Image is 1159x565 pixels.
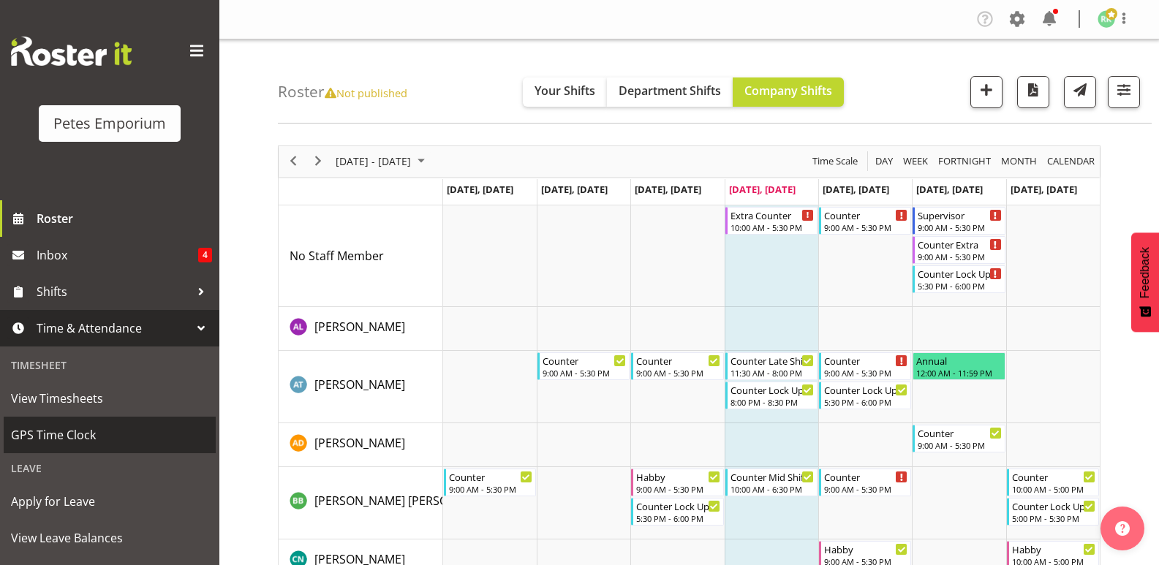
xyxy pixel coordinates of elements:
[198,248,212,262] span: 4
[636,512,720,524] div: 5:30 PM - 6:00 PM
[902,152,929,170] span: Week
[725,382,818,409] div: Alex-Micheal Taniwha"s event - Counter Lock Up Begin From Thursday, October 9, 2025 at 8:00:00 PM...
[918,237,1001,251] div: Counter Extra
[11,37,132,66] img: Rosterit website logo
[4,350,216,380] div: Timesheet
[1017,76,1049,108] button: Download a PDF of the roster according to the set date range.
[636,483,720,495] div: 9:00 AM - 5:30 PM
[916,353,1001,368] div: Annual
[279,351,443,423] td: Alex-Micheal Taniwha resource
[874,152,894,170] span: Day
[314,318,405,335] a: [PERSON_NAME]
[4,520,216,556] a: View Leave Balances
[1012,542,1095,556] div: Habby
[314,319,405,335] span: [PERSON_NAME]
[314,492,499,509] a: [PERSON_NAME] [PERSON_NAME]
[636,367,720,379] div: 9:00 AM - 5:30 PM
[918,266,1001,281] div: Counter Lock Up
[1000,152,1038,170] span: Month
[873,152,896,170] button: Timeline Day
[543,367,626,379] div: 9:00 AM - 5:30 PM
[824,382,907,397] div: Counter Lock Up
[37,281,190,303] span: Shifts
[4,453,216,483] div: Leave
[1108,76,1140,108] button: Filter Shifts
[819,382,911,409] div: Alex-Micheal Taniwha"s event - Counter Lock Up Begin From Friday, October 10, 2025 at 5:30:00 PM ...
[619,83,721,99] span: Department Shifts
[913,352,1005,380] div: Alex-Micheal Taniwha"s event - Annual Begin From Saturday, October 11, 2025 at 12:00:00 AM GMT+13...
[449,469,532,484] div: Counter
[541,183,608,196] span: [DATE], [DATE]
[279,307,443,351] td: Abigail Lane resource
[824,483,907,495] div: 9:00 AM - 5:30 PM
[730,483,814,495] div: 10:00 AM - 6:30 PM
[1115,521,1130,536] img: help-xxl-2.png
[819,469,911,496] div: Beena Beena"s event - Counter Begin From Friday, October 10, 2025 at 9:00:00 AM GMT+13:00 Ends At...
[730,367,814,379] div: 11:30 AM - 8:00 PM
[607,77,733,107] button: Department Shifts
[918,425,1001,440] div: Counter
[730,382,814,397] div: Counter Lock Up
[631,469,723,496] div: Beena Beena"s event - Habby Begin From Wednesday, October 8, 2025 at 9:00:00 AM GMT+13:00 Ends At...
[325,86,407,100] span: Not published
[811,152,859,170] span: Time Scale
[725,207,818,235] div: No Staff Member"s event - Extra Counter Begin From Thursday, October 9, 2025 at 10:00:00 AM GMT+1...
[37,244,198,266] span: Inbox
[333,152,431,170] button: October 2025
[730,396,814,408] div: 8:00 PM - 8:30 PM
[730,221,814,233] div: 10:00 AM - 5:30 PM
[334,152,412,170] span: [DATE] - [DATE]
[730,469,814,484] div: Counter Mid Shift
[314,376,405,393] a: [PERSON_NAME]
[314,493,499,509] span: [PERSON_NAME] [PERSON_NAME]
[309,152,328,170] button: Next
[636,353,720,368] div: Counter
[918,221,1001,233] div: 9:00 AM - 5:30 PM
[279,467,443,539] td: Beena Beena resource
[913,207,1005,235] div: No Staff Member"s event - Supervisor Begin From Saturday, October 11, 2025 at 9:00:00 AM GMT+13:0...
[279,205,443,307] td: No Staff Member resource
[824,396,907,408] div: 5:30 PM - 6:00 PM
[937,152,992,170] span: Fortnight
[824,208,907,222] div: Counter
[4,417,216,453] a: GPS Time Clock
[916,367,1001,379] div: 12:00 AM - 11:59 PM
[537,352,630,380] div: Alex-Micheal Taniwha"s event - Counter Begin From Tuesday, October 7, 2025 at 9:00:00 AM GMT+13:0...
[1064,76,1096,108] button: Send a list of all shifts for the selected filtered period to all rostered employees.
[913,265,1005,293] div: No Staff Member"s event - Counter Lock Up Begin From Saturday, October 11, 2025 at 5:30:00 PM GMT...
[1012,498,1095,513] div: Counter Lock Up
[4,483,216,520] a: Apply for Leave
[543,353,626,368] div: Counter
[290,248,384,264] span: No Staff Member
[824,353,907,368] div: Counter
[278,83,407,100] h4: Roster
[1046,152,1096,170] span: calendar
[11,424,208,446] span: GPS Time Clock
[284,152,303,170] button: Previous
[4,380,216,417] a: View Timesheets
[37,208,212,230] span: Roster
[913,425,1005,452] div: Amelia Denz"s event - Counter Begin From Saturday, October 11, 2025 at 9:00:00 AM GMT+13:00 Ends ...
[730,208,814,222] div: Extra Counter
[725,352,818,380] div: Alex-Micheal Taniwha"s event - Counter Late Shift Begin From Thursday, October 9, 2025 at 11:30:0...
[636,469,720,484] div: Habby
[999,152,1040,170] button: Timeline Month
[1007,469,1099,496] div: Beena Beena"s event - Counter Begin From Sunday, October 12, 2025 at 10:00:00 AM GMT+13:00 Ends A...
[916,183,983,196] span: [DATE], [DATE]
[1131,232,1159,332] button: Feedback - Show survey
[823,183,889,196] span: [DATE], [DATE]
[901,152,931,170] button: Timeline Week
[1007,498,1099,526] div: Beena Beena"s event - Counter Lock Up Begin From Sunday, October 12, 2025 at 5:00:00 PM GMT+13:00...
[331,146,434,177] div: October 06 - 12, 2025
[1011,183,1077,196] span: [DATE], [DATE]
[1012,512,1095,524] div: 5:00 PM - 5:30 PM
[631,498,723,526] div: Beena Beena"s event - Counter Lock Up Begin From Wednesday, October 8, 2025 at 5:30:00 PM GMT+13:...
[918,251,1001,262] div: 9:00 AM - 5:30 PM
[1098,10,1115,28] img: ruth-robertson-taylor722.jpg
[936,152,994,170] button: Fortnight
[449,483,532,495] div: 9:00 AM - 5:30 PM
[535,83,595,99] span: Your Shifts
[11,527,208,549] span: View Leave Balances
[729,183,796,196] span: [DATE], [DATE]
[1139,247,1152,298] span: Feedback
